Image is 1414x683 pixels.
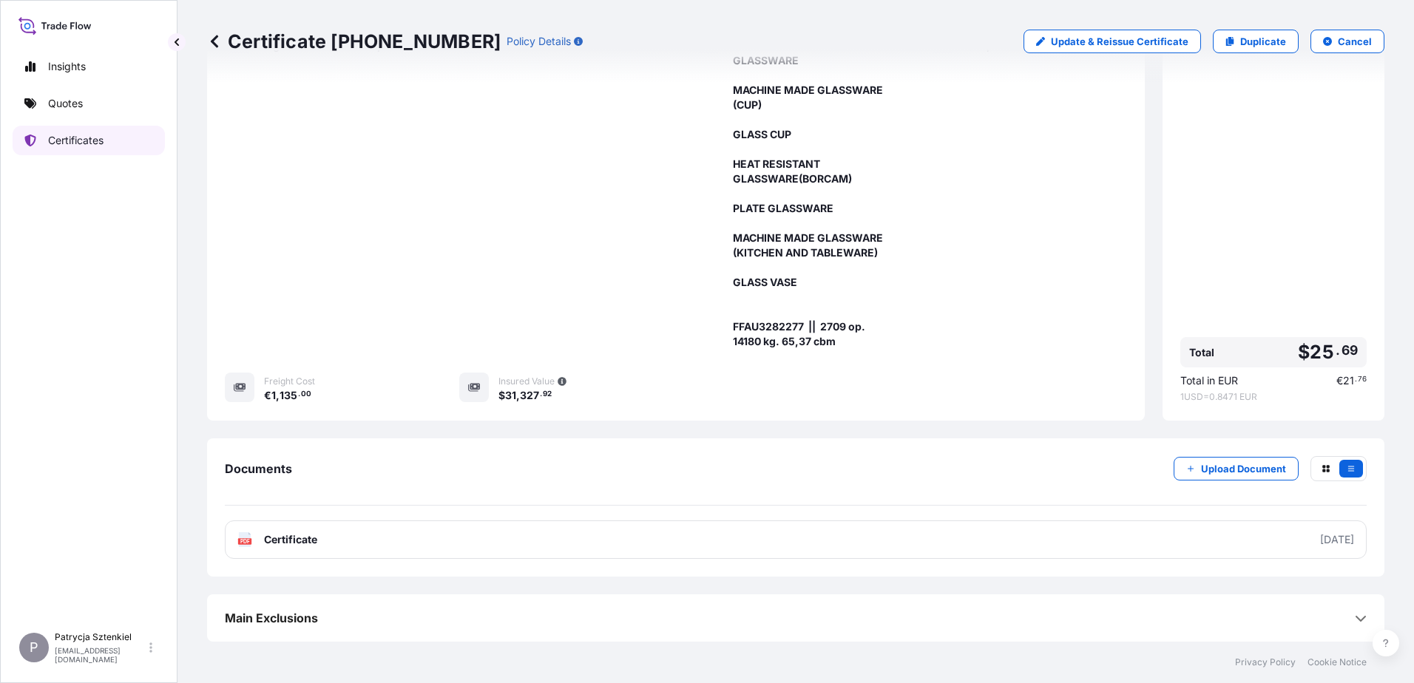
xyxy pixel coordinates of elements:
span: Total [1189,345,1214,360]
span: 00 [301,392,311,397]
span: 92 [543,392,552,397]
text: PDF [240,539,250,544]
span: 21 [1343,376,1354,386]
span: € [264,390,271,401]
a: Privacy Policy [1235,656,1296,668]
p: Upload Document [1201,461,1286,476]
p: Duplicate [1240,34,1286,49]
span: Freight Cost [264,376,315,387]
span: 76 [1358,377,1367,382]
p: [EMAIL_ADDRESS][DOMAIN_NAME] [55,646,146,664]
span: Insured Value [498,376,555,387]
span: . [540,392,542,397]
span: . [1355,377,1357,382]
span: 1 [271,390,276,401]
span: 69 [1342,346,1358,355]
span: 327 [520,390,539,401]
p: Certificates [48,133,104,148]
span: 25 [1310,343,1333,361]
span: . [298,392,300,397]
span: 31 [505,390,516,401]
a: Cookie Notice [1308,656,1367,668]
a: Duplicate [1213,30,1299,53]
a: Insights [13,52,165,81]
span: $ [1298,343,1310,361]
div: [DATE] [1320,532,1354,547]
span: , [276,390,280,401]
span: Documents [225,461,292,476]
p: Update & Reissue Certificate [1051,34,1188,49]
span: MACHINE MADE STEMMED GLASSWARE MACHINE MADE GLASSWARE (CUP) GLASS CUP HEAT RESISTANT GLASSWARE(BO... [733,38,893,349]
span: Certificate [264,532,317,547]
p: Insights [48,59,86,74]
button: Upload Document [1174,457,1299,480]
span: . [1336,346,1340,355]
p: Policy Details [507,34,571,49]
a: Certificates [13,126,165,155]
p: Quotes [48,96,83,111]
span: Main Exclusions [225,611,318,625]
span: 135 [280,390,297,401]
span: Total in EUR [1180,373,1238,388]
button: Cancel [1310,30,1384,53]
span: 1 USD = 0.8471 EUR [1180,391,1367,403]
p: Certificate [PHONE_NUMBER] [207,30,501,53]
span: P [30,640,38,655]
a: Update & Reissue Certificate [1024,30,1201,53]
a: PDFCertificate[DATE] [225,520,1367,559]
span: $ [498,390,505,401]
p: Patrycja Sztenkiel [55,631,146,643]
a: Quotes [13,89,165,118]
p: Cancel [1338,34,1372,49]
span: € [1336,376,1343,386]
span: , [516,390,520,401]
div: Main Exclusions [225,600,1367,636]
